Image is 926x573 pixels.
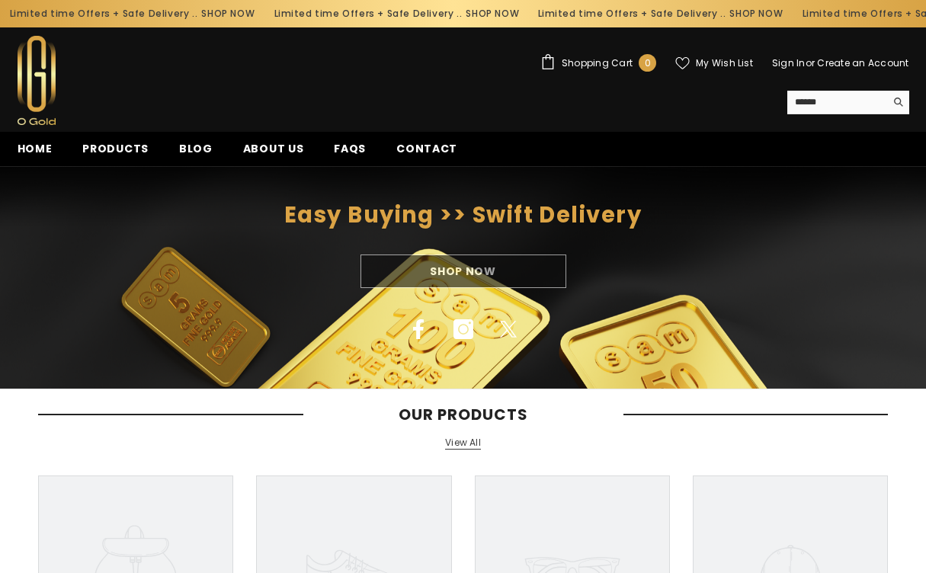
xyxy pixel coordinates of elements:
[381,140,473,166] a: Contact
[562,59,633,68] span: Shopping Cart
[259,2,524,26] div: Limited time Offers + Safe Delivery ..
[67,140,164,166] a: Products
[164,140,228,166] a: Blog
[460,5,514,22] a: SHOP NOW
[303,405,623,424] span: Our Products
[696,59,753,68] span: My Wish List
[787,91,909,114] summary: Search
[806,56,815,69] span: or
[319,140,381,166] a: FAQs
[886,91,909,114] button: Search
[445,437,481,450] a: View All
[18,141,53,156] span: Home
[179,141,213,156] span: Blog
[540,54,656,72] a: Shopping Cart
[243,141,304,156] span: About us
[396,141,457,156] span: Contact
[523,2,787,26] div: Limited time Offers + Safe Delivery ..
[645,55,651,72] span: 0
[196,5,249,22] a: SHOP NOW
[772,56,806,69] a: Sign In
[334,141,366,156] span: FAQs
[817,56,908,69] a: Create an Account
[82,141,149,156] span: Products
[228,140,319,166] a: About us
[18,36,56,125] img: Ogold Shop
[2,140,68,166] a: Home
[675,56,753,70] a: My Wish List
[725,5,778,22] a: SHOP NOW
